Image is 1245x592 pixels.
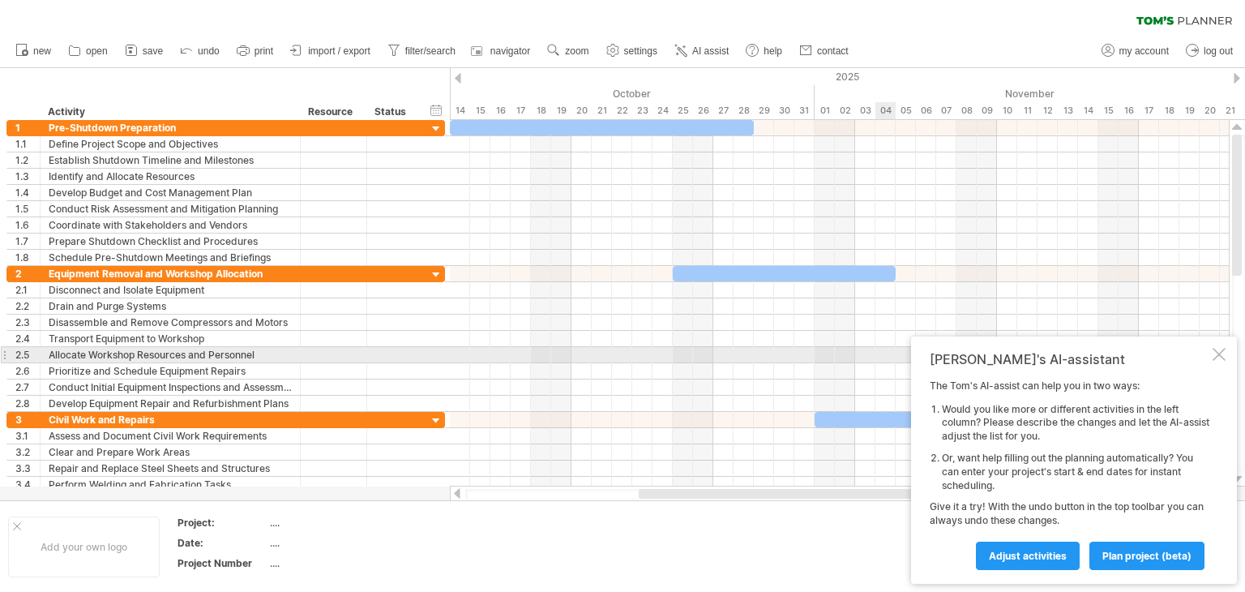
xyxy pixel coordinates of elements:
[815,102,835,119] div: Saturday, 1 November 2025
[143,45,163,57] span: save
[49,266,292,281] div: Equipment Removal and Workshop Allocation
[1200,102,1220,119] div: Thursday, 20 November 2025
[15,461,40,476] div: 3.3
[49,363,292,379] div: Prioritize and Schedule Equipment Repairs
[942,452,1209,492] li: Or, want help filling out the planning automatically? You can enter your project's start & end da...
[308,104,357,120] div: Resource
[15,363,40,379] div: 2.6
[930,351,1209,367] div: [PERSON_NAME]'s AI-assistant
[49,152,292,168] div: Establish Shutdown Timeline and Milestones
[997,102,1017,119] div: Monday, 10 November 2025
[470,102,490,119] div: Wednesday, 15 October 2025
[1089,542,1204,570] a: plan project (beta)
[531,102,551,119] div: Saturday, 18 October 2025
[15,380,40,395] div: 2.7
[86,45,108,57] span: open
[1119,102,1139,119] div: Sunday, 16 November 2025
[916,102,936,119] div: Thursday, 6 November 2025
[976,542,1080,570] a: Adjust activities
[33,45,51,57] span: new
[255,45,273,57] span: print
[15,217,40,233] div: 1.6
[374,104,410,120] div: Status
[977,102,997,119] div: Sunday, 9 November 2025
[835,102,855,119] div: Sunday, 2 November 2025
[1159,102,1179,119] div: Tuesday, 18 November 2025
[795,41,854,62] a: contact
[15,136,40,152] div: 1.1
[15,266,40,281] div: 2
[8,517,160,577] div: Add your own logo
[571,102,592,119] div: Monday, 20 October 2025
[49,380,292,395] div: Conduct Initial Equipment Inspections and Assessments
[1098,102,1119,119] div: Saturday, 15 November 2025
[543,41,593,62] a: zoom
[693,102,713,119] div: Sunday, 26 October 2025
[468,41,535,62] a: navigator
[383,41,460,62] a: filter/search
[15,298,40,314] div: 2.2
[178,516,267,530] div: Project:
[624,45,657,57] span: settings
[794,102,815,119] div: Friday, 31 October 2025
[1058,102,1078,119] div: Thursday, 13 November 2025
[49,331,292,346] div: Transport Equipment to Workshop
[15,331,40,346] div: 2.4
[49,461,292,476] div: Repair and Replace Steel Sheets and Structures
[855,102,875,119] div: Monday, 3 November 2025
[405,45,456,57] span: filter/search
[15,396,40,411] div: 2.8
[270,536,406,550] div: ....
[308,45,370,57] span: import / export
[742,41,787,62] a: help
[817,45,849,57] span: contact
[875,102,896,119] div: Tuesday, 4 November 2025
[1220,102,1240,119] div: Friday, 21 November 2025
[670,41,734,62] a: AI assist
[1097,41,1174,62] a: my account
[1037,102,1058,119] div: Wednesday, 12 November 2025
[49,185,292,200] div: Develop Budget and Cost Management Plan
[734,102,754,119] div: Tuesday, 28 October 2025
[896,102,916,119] div: Wednesday, 5 November 2025
[48,104,291,120] div: Activity
[49,396,292,411] div: Develop Equipment Repair and Refurbishment Plans
[15,185,40,200] div: 1.4
[1078,102,1098,119] div: Friday, 14 November 2025
[450,102,470,119] div: Tuesday, 14 October 2025
[49,169,292,184] div: Identify and Allocate Resources
[1139,102,1159,119] div: Monday, 17 November 2025
[692,45,729,57] span: AI assist
[565,45,588,57] span: zoom
[49,428,292,444] div: Assess and Document Civil Work Requirements
[1119,45,1169,57] span: my account
[1182,41,1238,62] a: log out
[270,516,406,530] div: ....
[15,282,40,298] div: 2.1
[632,102,652,119] div: Thursday, 23 October 2025
[1102,550,1192,562] span: plan project (beta)
[15,444,40,460] div: 3.2
[49,477,292,492] div: Perform Welding and Fabrication Tasks
[64,41,113,62] a: open
[511,102,531,119] div: Friday, 17 October 2025
[49,347,292,362] div: Allocate Workshop Resources and Personnel
[764,45,782,57] span: help
[121,41,168,62] a: save
[754,102,774,119] div: Wednesday, 29 October 2025
[49,250,292,265] div: Schedule Pre-Shutdown Meetings and Briefings
[15,250,40,265] div: 1.8
[490,102,511,119] div: Thursday, 16 October 2025
[551,102,571,119] div: Sunday, 19 October 2025
[11,41,56,62] a: new
[178,536,267,550] div: Date:
[198,45,220,57] span: undo
[15,152,40,168] div: 1.2
[936,102,956,119] div: Friday, 7 November 2025
[233,41,278,62] a: print
[15,428,40,444] div: 3.1
[774,102,794,119] div: Thursday, 30 October 2025
[15,201,40,217] div: 1.5
[490,45,530,57] span: navigator
[49,282,292,298] div: Disconnect and Isolate Equipment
